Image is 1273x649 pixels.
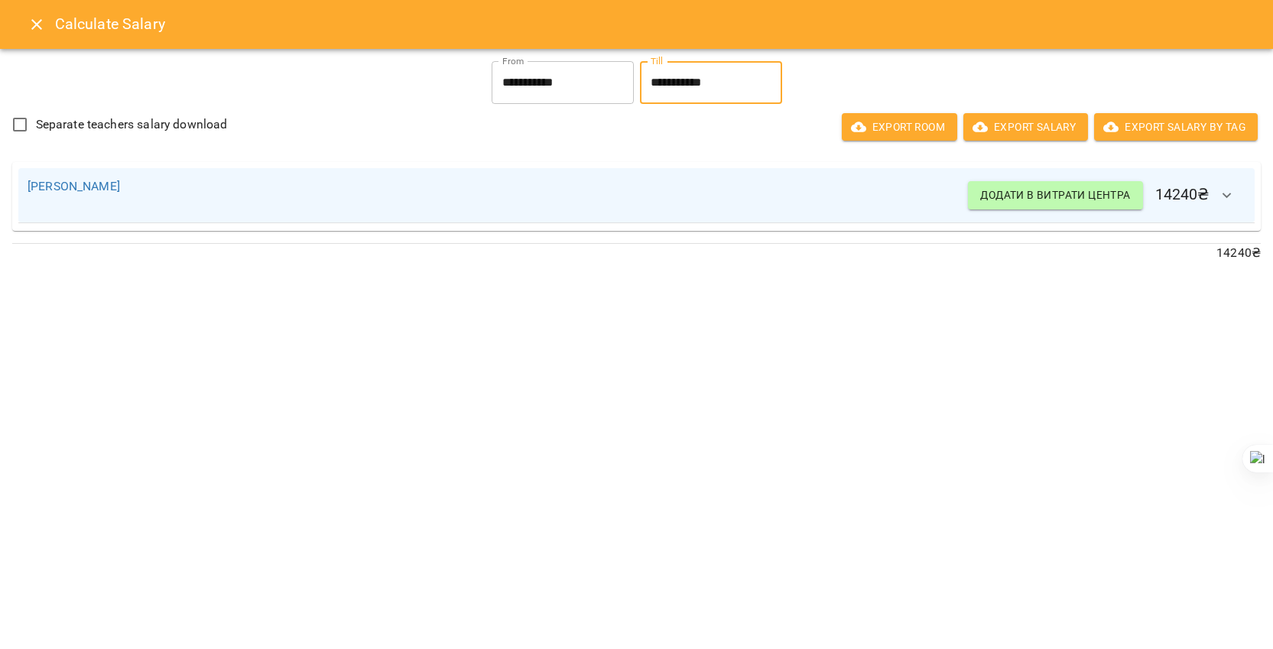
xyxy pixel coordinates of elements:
[963,113,1088,141] button: Export Salary
[55,12,1255,36] h6: Calculate Salary
[12,244,1261,262] p: 14240 ₴
[976,118,1076,136] span: Export Salary
[968,181,1142,209] button: Додати в витрати центра
[854,118,945,136] span: Export room
[1094,113,1258,141] button: Export Salary by Tag
[842,113,957,141] button: Export room
[1106,118,1245,136] span: Export Salary by Tag
[980,186,1130,204] span: Додати в витрати центра
[18,6,55,43] button: Close
[28,179,120,193] a: [PERSON_NAME]
[968,177,1245,214] h6: 14240 ₴
[36,115,228,134] span: Separate teachers salary download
